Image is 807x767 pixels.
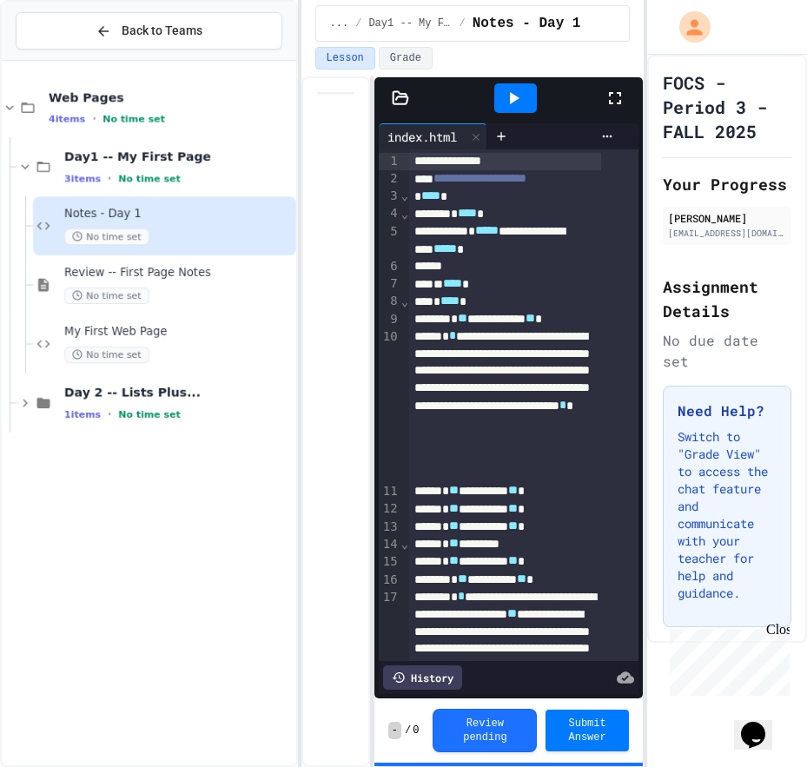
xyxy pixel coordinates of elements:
span: - [388,722,401,739]
h1: FOCS - Period 3 - FALL 2025 [663,70,791,143]
div: [PERSON_NAME] [668,210,786,226]
span: / [355,17,361,30]
h3: Need Help? [678,400,777,421]
div: 11 [379,483,400,500]
div: 3 [379,188,400,205]
div: 15 [379,553,400,571]
span: Notes - Day 1 [473,13,581,34]
span: • [108,407,111,421]
button: Lesson [315,47,375,69]
div: 13 [379,519,400,536]
span: Fold line [400,537,409,551]
span: Day1 -- My First Page [368,17,452,30]
iframe: chat widget [663,622,790,696]
div: 16 [379,572,400,589]
div: 14 [379,536,400,553]
div: 7 [379,275,400,293]
span: Fold line [400,207,409,221]
h2: Assignment Details [663,274,791,323]
span: • [108,171,111,185]
span: Notes - Day 1 [64,207,293,222]
span: Web Pages [49,89,293,105]
div: 12 [379,500,400,518]
span: Day1 -- My First Page [64,149,293,164]
div: 4 [379,205,400,222]
div: 2 [379,170,400,188]
div: 8 [379,293,400,310]
span: Fold line [400,294,409,308]
span: No time set [64,228,149,245]
div: [EMAIL_ADDRESS][DOMAIN_NAME] [668,227,786,240]
div: Chat with us now!Close [7,7,120,110]
span: / [405,724,411,737]
div: History [383,665,462,690]
div: 10 [379,328,400,483]
span: ... [330,17,349,30]
span: 4 items [49,114,85,125]
span: No time set [64,347,149,363]
button: Back to Teams [16,12,282,50]
div: index.html [379,123,487,149]
span: Review -- First Page Notes [64,266,293,281]
span: Fold line [400,188,409,202]
span: 1 items [64,409,101,420]
span: No time set [118,173,181,184]
span: 3 items [64,173,101,184]
div: 9 [379,311,400,328]
h2: Your Progress [663,172,791,196]
span: No time set [118,409,181,420]
iframe: chat widget [734,698,790,750]
button: Grade [379,47,433,69]
span: • [92,112,96,126]
div: My Account [661,7,715,47]
p: Switch to "Grade View" to access the chat feature and communicate with your teacher for help and ... [678,428,777,602]
span: 0 [413,724,419,737]
span: / [459,17,465,30]
span: My First Web Page [64,325,293,340]
div: index.html [379,128,466,146]
span: Back to Teams [122,22,202,40]
span: No time set [103,114,165,125]
span: Day 2 -- Lists Plus... [64,385,293,400]
span: Submit Answer [559,717,614,744]
div: No due date set [663,330,791,372]
button: Review pending [433,709,537,752]
div: 6 [379,258,400,275]
div: 17 [379,589,400,710]
div: 1 [379,153,400,170]
button: Submit Answer [546,710,628,751]
div: 5 [379,223,400,259]
span: No time set [64,288,149,304]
